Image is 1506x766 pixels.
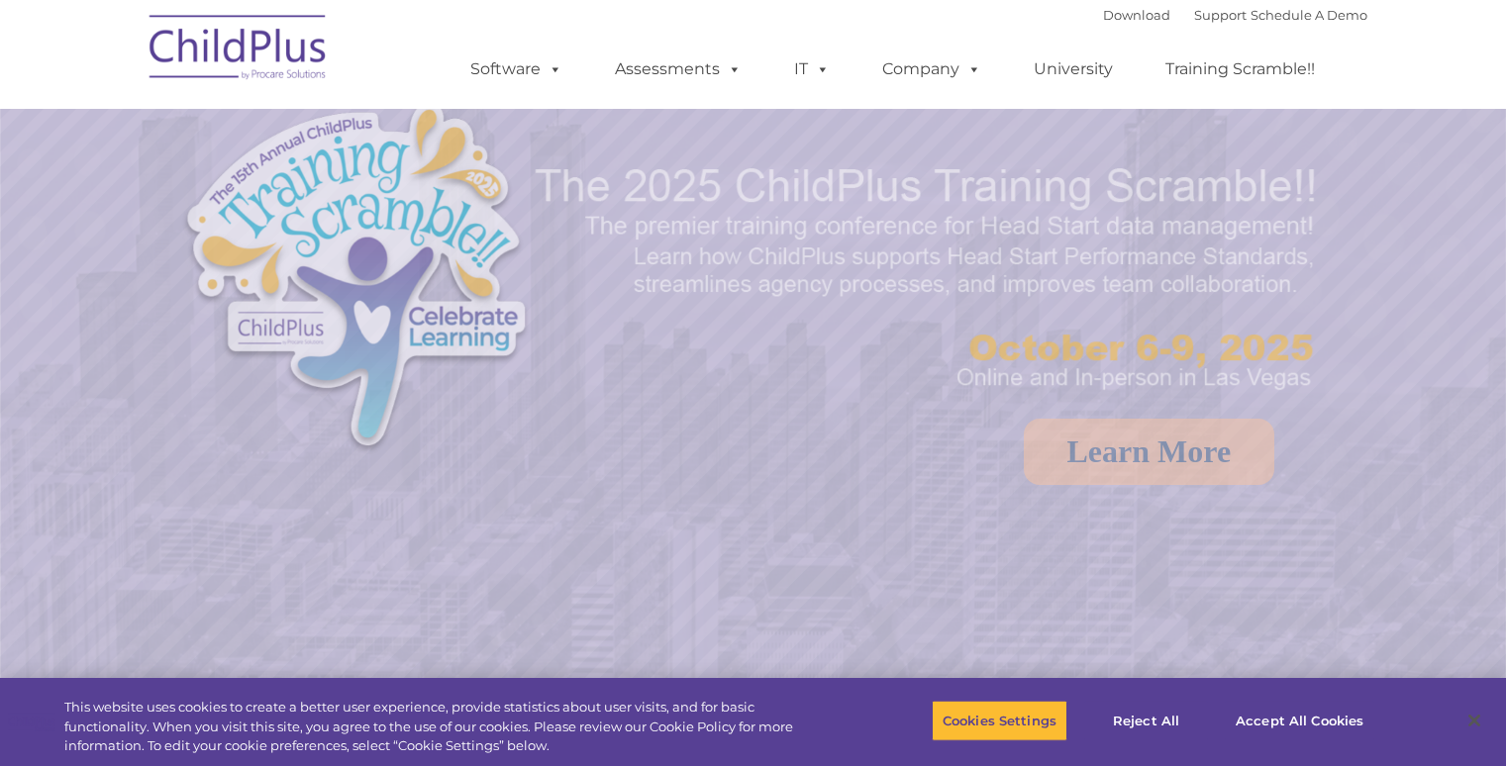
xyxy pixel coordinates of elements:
a: Learn More [1024,419,1275,485]
button: Accept All Cookies [1225,700,1374,741]
a: Schedule A Demo [1251,7,1367,23]
button: Cookies Settings [932,700,1067,741]
a: Support [1194,7,1247,23]
a: Assessments [595,49,761,89]
a: Download [1103,7,1170,23]
a: Company [862,49,1001,89]
a: Software [451,49,582,89]
a: IT [774,49,850,89]
a: Training Scramble!! [1146,49,1335,89]
font: | [1103,7,1367,23]
a: University [1014,49,1133,89]
div: This website uses cookies to create a better user experience, provide statistics about user visit... [64,698,829,756]
img: ChildPlus by Procare Solutions [140,1,338,100]
button: Reject All [1084,700,1208,741]
button: Close [1453,699,1496,742]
